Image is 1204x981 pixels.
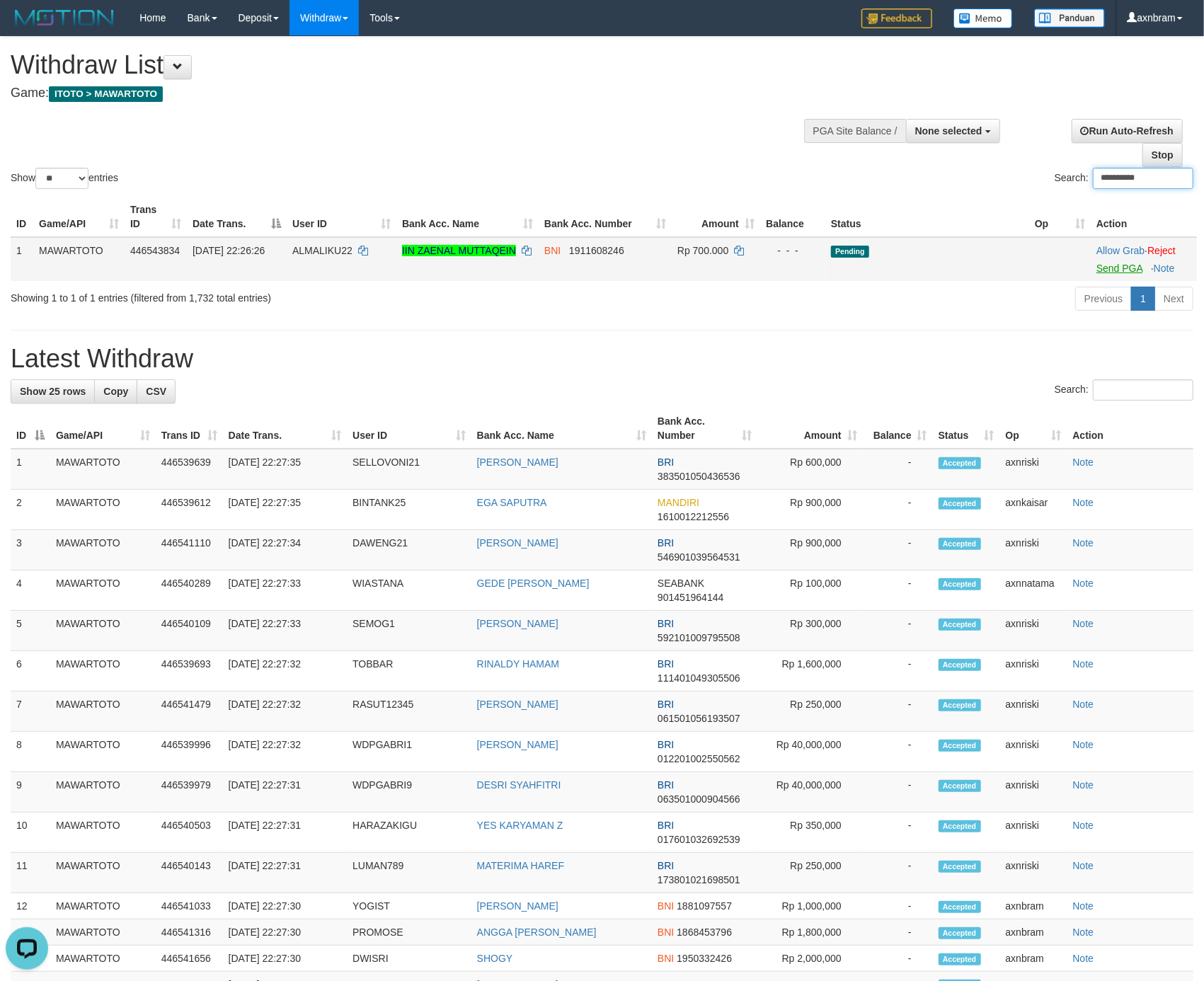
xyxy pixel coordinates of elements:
[863,893,933,919] td: -
[1096,245,1145,256] a: Allow Grab
[658,926,674,938] span: BNI
[156,893,223,919] td: 446541033
[825,197,1029,237] th: Status
[223,692,347,732] td: [DATE] 22:27:32
[477,926,597,938] a: ANGGA [PERSON_NAME]
[658,618,674,629] span: BRI
[125,197,187,237] th: Trans ID: activate to sort column ascending
[11,530,50,570] td: 3
[652,408,757,449] th: Bank Acc. Number: activate to sort column ascending
[939,619,981,631] span: Accepted
[471,408,652,449] th: Bank Acc. Name: activate to sort column ascending
[757,732,863,772] td: Rp 40,000,000
[939,953,981,965] span: Accepted
[915,125,982,137] span: None selected
[477,658,559,670] a: RINALDY HAMAM
[863,408,933,449] th: Balance: activate to sort column ascending
[658,793,740,805] span: Copy 063501000904566 to clipboard
[396,197,539,237] th: Bank Acc. Name: activate to sort column ascending
[831,246,869,258] span: Pending
[50,570,156,611] td: MAWARTOTO
[1073,457,1094,468] a: Note
[33,237,125,281] td: MAWARTOTO
[1073,953,1094,964] a: Note
[156,813,223,853] td: 446540503
[11,197,33,237] th: ID
[50,772,156,813] td: MAWARTOTO
[11,772,50,813] td: 9
[1073,900,1094,912] a: Note
[658,457,674,468] span: BRI
[658,632,740,643] span: Copy 592101009795508 to clipboard
[677,953,732,964] span: Copy 1950332426 to clipboard
[347,853,471,893] td: LUMAN789
[156,408,223,449] th: Trans ID: activate to sort column ascending
[156,732,223,772] td: 446539996
[863,611,933,651] td: -
[1073,658,1094,670] a: Note
[11,408,50,449] th: ID: activate to sort column descending
[677,926,732,938] span: Copy 1868453796 to clipboard
[287,197,396,237] th: User ID: activate to sort column ascending
[477,537,558,549] a: [PERSON_NAME]
[292,245,352,256] span: ALMALIKU22
[1073,779,1094,791] a: Note
[677,245,728,256] span: Rp 700.000
[187,197,287,237] th: Date Trans.: activate to sort column descending
[1000,919,1067,946] td: axnbram
[939,699,981,711] span: Accepted
[863,570,933,611] td: -
[1000,946,1067,972] td: axnbram
[939,659,981,671] span: Accepted
[156,490,223,530] td: 446539612
[156,611,223,651] td: 446540109
[658,592,723,603] span: Copy 901451964144 to clipboard
[50,893,156,919] td: MAWARTOTO
[863,490,933,530] td: -
[33,197,125,237] th: Game/API: activate to sort column ascending
[6,6,48,48] button: Open LiveChat chat widget
[1142,143,1183,167] a: Stop
[672,197,760,237] th: Amount: activate to sort column ascending
[11,732,50,772] td: 8
[11,379,95,403] a: Show 25 rows
[49,86,163,102] span: ITOTO > MAWARTOTO
[658,834,740,845] span: Copy 017601032692539 to clipboard
[20,386,86,397] span: Show 25 rows
[658,900,674,912] span: BNI
[658,551,740,563] span: Copy 546901039564531 to clipboard
[50,732,156,772] td: MAWARTOTO
[223,651,347,692] td: [DATE] 22:27:32
[477,739,558,750] a: [PERSON_NAME]
[347,732,471,772] td: WDPGABRI1
[223,853,347,893] td: [DATE] 22:27:31
[1073,699,1094,710] a: Note
[11,692,50,732] td: 7
[1147,245,1176,256] a: Reject
[757,772,863,813] td: Rp 40,000,000
[677,900,732,912] span: Copy 1881097557 to clipboard
[11,813,50,853] td: 10
[939,927,981,939] span: Accepted
[1067,408,1193,449] th: Action
[347,651,471,692] td: TOBBAR
[477,497,547,508] a: EGA SAPUTRA
[11,490,50,530] td: 2
[569,245,624,256] span: Copy 1911608246 to clipboard
[658,537,674,549] span: BRI
[223,893,347,919] td: [DATE] 22:27:30
[347,692,471,732] td: RASUT12345
[863,813,933,853] td: -
[223,732,347,772] td: [DATE] 22:27:32
[1055,379,1193,401] label: Search:
[156,570,223,611] td: 446540289
[50,651,156,692] td: MAWARTOTO
[1000,732,1067,772] td: axnriski
[658,578,704,589] span: SEABANK
[757,946,863,972] td: Rp 2,000,000
[658,658,674,670] span: BRI
[658,497,699,508] span: MANDIRI
[863,732,933,772] td: -
[156,853,223,893] td: 446540143
[223,772,347,813] td: [DATE] 22:27:31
